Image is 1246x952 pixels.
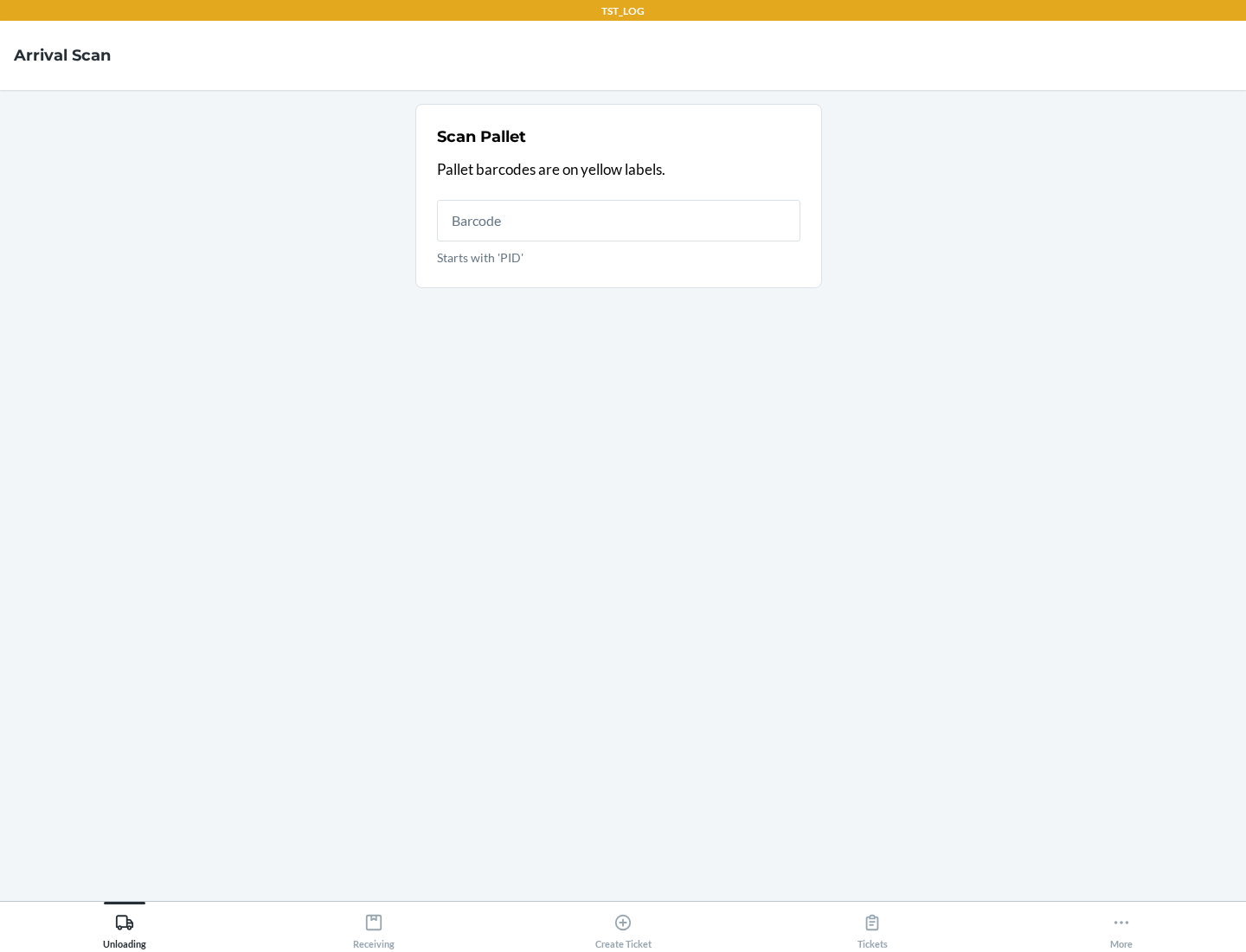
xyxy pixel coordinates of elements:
[748,902,997,949] button: Tickets
[1110,906,1133,949] div: More
[437,248,800,267] p: Starts with 'PID'
[437,125,526,148] h2: Scan Pallet
[601,3,645,19] p: TST_LOG
[103,906,146,949] div: Unloading
[249,902,498,949] button: Receiving
[353,906,395,949] div: Receiving
[997,902,1246,949] button: More
[595,906,652,949] div: Create Ticket
[498,902,748,949] button: Create Ticket
[437,200,800,241] input: Starts with 'PID'
[14,44,111,67] h4: Arrival Scan
[857,906,888,949] div: Tickets
[437,158,800,181] p: Pallet barcodes are on yellow labels.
